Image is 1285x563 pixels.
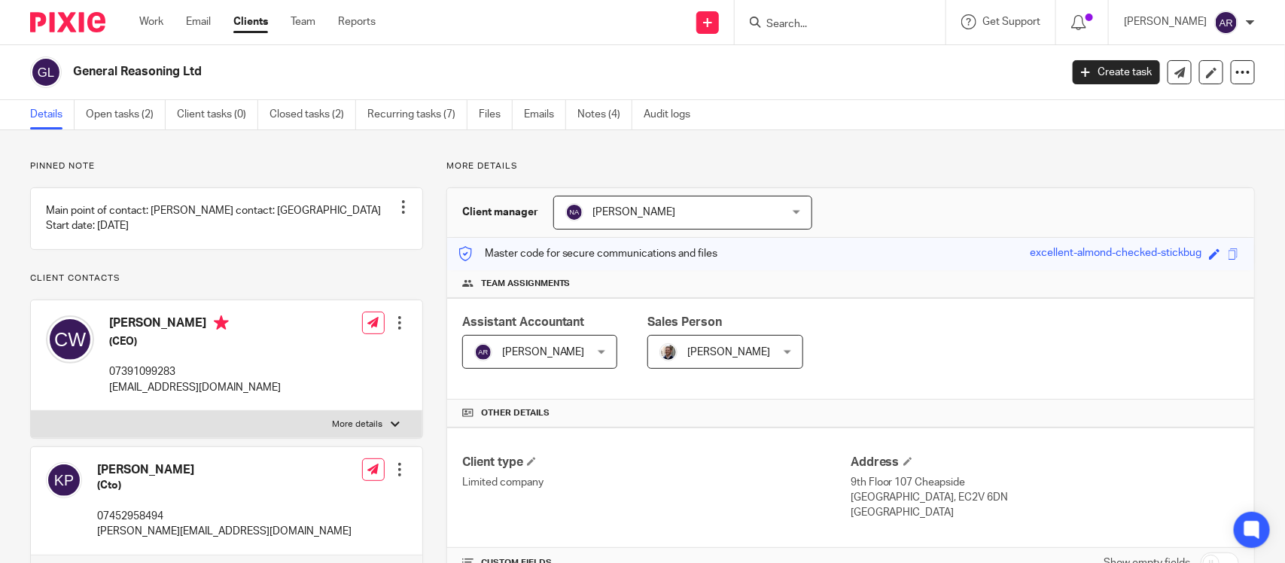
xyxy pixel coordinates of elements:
h4: [PERSON_NAME] [97,462,352,478]
p: Limited company [462,475,851,490]
h4: Address [851,455,1239,470]
img: svg%3E [46,462,82,498]
p: [EMAIL_ADDRESS][DOMAIN_NAME] [109,380,281,395]
p: [PERSON_NAME][EMAIL_ADDRESS][DOMAIN_NAME] [97,524,352,539]
a: Emails [524,100,566,129]
span: Assistant Accountant [462,316,585,328]
a: Details [30,100,75,129]
i: Primary [214,315,229,330]
a: Client tasks (0) [177,100,258,129]
p: Client contacts [30,272,423,285]
span: [PERSON_NAME] [593,207,676,218]
span: [PERSON_NAME] [502,347,585,358]
p: [GEOGRAPHIC_DATA], EC2V 6DN [851,490,1239,505]
h3: Client manager [462,205,538,220]
a: Reports [338,14,376,29]
p: More details [333,418,383,431]
p: Pinned note [30,160,423,172]
img: Matt%20Circle.png [659,343,678,361]
a: Closed tasks (2) [269,100,356,129]
h4: Client type [462,455,851,470]
a: Work [139,14,163,29]
a: Audit logs [644,100,702,129]
span: Team assignments [481,278,571,290]
img: svg%3E [46,315,94,364]
span: [PERSON_NAME] [687,347,770,358]
h4: [PERSON_NAME] [109,315,281,334]
p: 9th Floor 107 Cheapside [851,475,1239,490]
a: Email [186,14,211,29]
img: svg%3E [30,56,62,88]
p: [GEOGRAPHIC_DATA] [851,505,1239,520]
p: 07452958494 [97,509,352,524]
div: excellent-almond-checked-stickbug [1030,245,1201,263]
a: Team [291,14,315,29]
p: More details [446,160,1255,172]
a: Recurring tasks (7) [367,100,467,129]
img: svg%3E [565,203,583,221]
a: Create task [1073,60,1160,84]
h5: (CEO) [109,334,281,349]
p: 07391099283 [109,364,281,379]
a: Notes (4) [577,100,632,129]
a: Open tasks (2) [86,100,166,129]
span: Sales Person [647,316,722,328]
span: Other details [481,407,550,419]
h5: (Cto) [97,478,352,493]
p: Master code for secure communications and files [458,246,718,261]
img: svg%3E [474,343,492,361]
h2: General Reasoning Ltd [73,64,854,80]
img: svg%3E [1214,11,1238,35]
img: Pixie [30,12,105,32]
a: Files [479,100,513,129]
a: Clients [233,14,268,29]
